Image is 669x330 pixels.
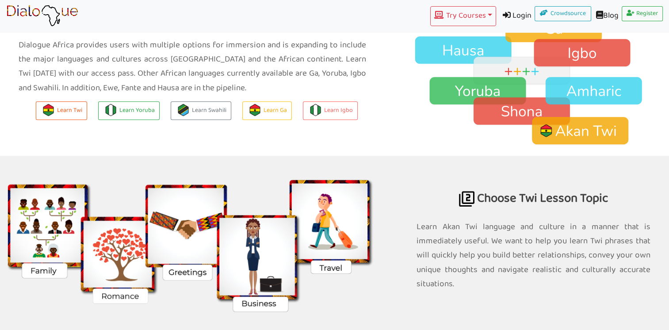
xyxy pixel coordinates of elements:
[622,6,663,21] a: Register
[591,6,622,26] a: Blog
[417,220,650,291] p: Learn Akan Twi language and culture in a manner that is immediately useful. We want to help you l...
[171,101,231,120] a: Learn Swahili
[177,104,189,116] img: flag-tanzania.fe228584.png
[105,104,117,116] img: flag-nigeria.710e75b6.png
[98,101,160,120] a: Learn Yoruba
[303,101,358,120] a: Learn Igbo
[430,6,496,26] button: Try Courses
[36,101,87,120] button: Learn Twi
[6,5,78,27] img: learn African language platform app
[310,104,321,116] img: flag-nigeria.710e75b6.png
[496,6,535,26] a: Login
[249,104,261,116] img: flag-ghana.106b55d9.png
[417,156,650,215] h2: Choose Twi Lesson Topic
[242,101,292,120] a: Learn Ga
[19,38,366,95] p: Dialogue Africa provides users with multiple options for immersion and is expanding to include th...
[535,6,591,21] a: Crowdsource
[459,191,474,207] img: africa language for business travel
[398,0,669,146] img: Twi language, Yoruba, Hausa, Fante, Igbo, Swahili, Amharic, Shona
[42,104,54,116] img: flag-ghana.106b55d9.png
